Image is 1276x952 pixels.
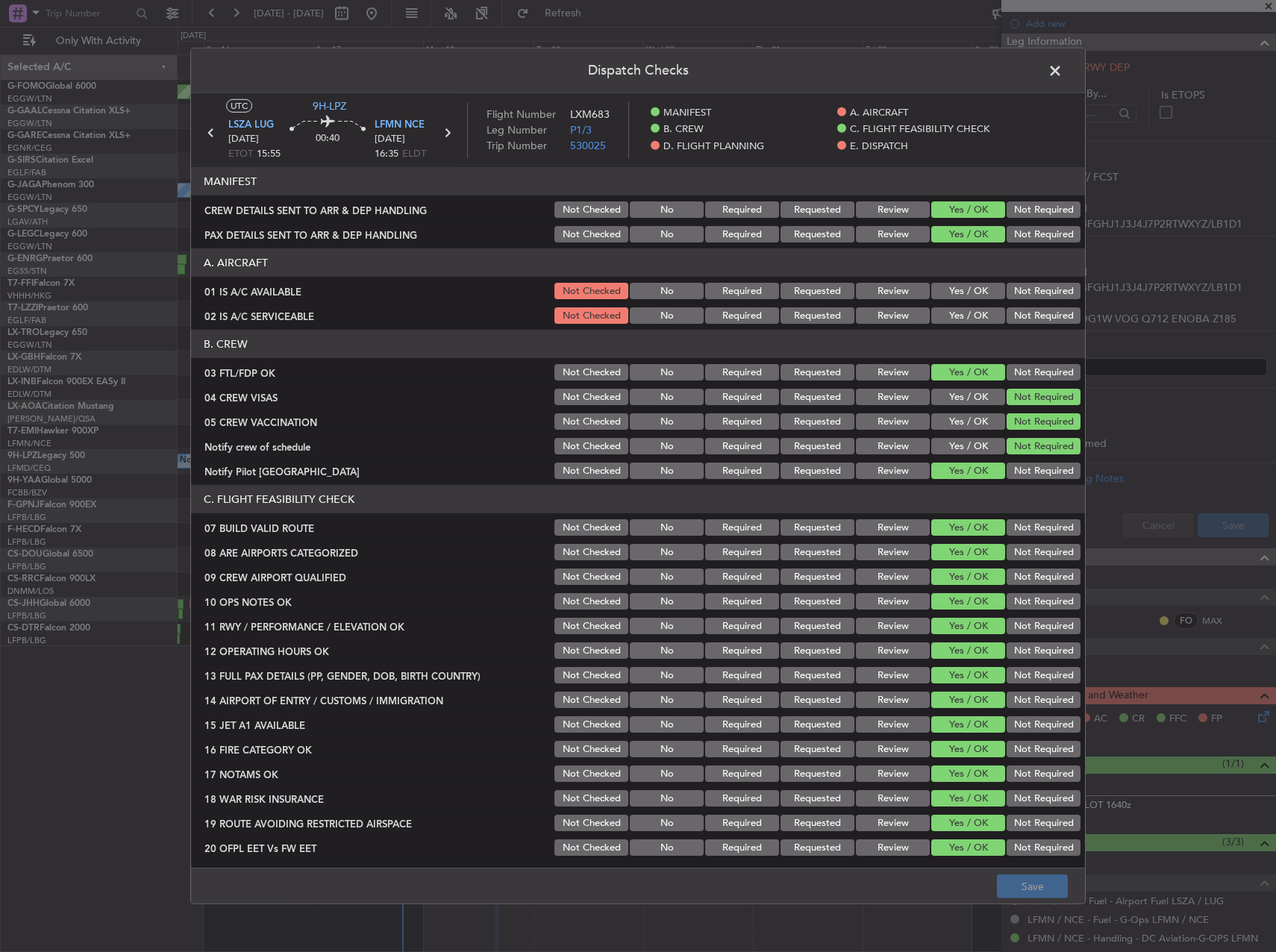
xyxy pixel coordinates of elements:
[1007,389,1080,405] button: Not Required
[1007,618,1080,634] button: Not Required
[1007,839,1080,856] button: Not Required
[931,389,1005,405] button: Yes / OK
[1007,642,1080,659] button: Not Required
[931,642,1005,659] button: Yes / OK
[931,593,1005,610] button: Yes / OK
[931,201,1005,218] button: Yes / OK
[1007,790,1080,807] button: Not Required
[1007,569,1080,585] button: Not Required
[1007,741,1080,757] button: Not Required
[931,307,1005,324] button: Yes / OK
[931,364,1005,381] button: Yes / OK
[1007,593,1080,610] button: Not Required
[931,463,1005,479] button: Yes / OK
[1007,692,1080,708] button: Not Required
[931,283,1005,299] button: Yes / OK
[931,226,1005,242] button: Yes / OK
[931,790,1005,807] button: Yes / OK
[931,716,1005,733] button: Yes / OK
[931,618,1005,634] button: Yes / OK
[931,815,1005,831] button: Yes / OK
[1007,667,1080,683] button: Not Required
[191,48,1085,93] header: Dispatch Checks
[931,569,1005,585] button: Yes / OK
[931,438,1005,454] button: Yes / OK
[931,413,1005,430] button: Yes / OK
[1007,364,1080,381] button: Not Required
[1007,226,1080,242] button: Not Required
[1007,201,1080,218] button: Not Required
[1007,307,1080,324] button: Not Required
[1007,438,1080,454] button: Not Required
[1007,519,1080,536] button: Not Required
[1007,716,1080,733] button: Not Required
[931,519,1005,536] button: Yes / OK
[1007,463,1080,479] button: Not Required
[931,839,1005,856] button: Yes / OK
[931,692,1005,708] button: Yes / OK
[931,544,1005,560] button: Yes / OK
[1007,815,1080,831] button: Not Required
[931,741,1005,757] button: Yes / OK
[1007,765,1080,782] button: Not Required
[931,667,1005,683] button: Yes / OK
[1007,413,1080,430] button: Not Required
[931,765,1005,782] button: Yes / OK
[1007,283,1080,299] button: Not Required
[1007,544,1080,560] button: Not Required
